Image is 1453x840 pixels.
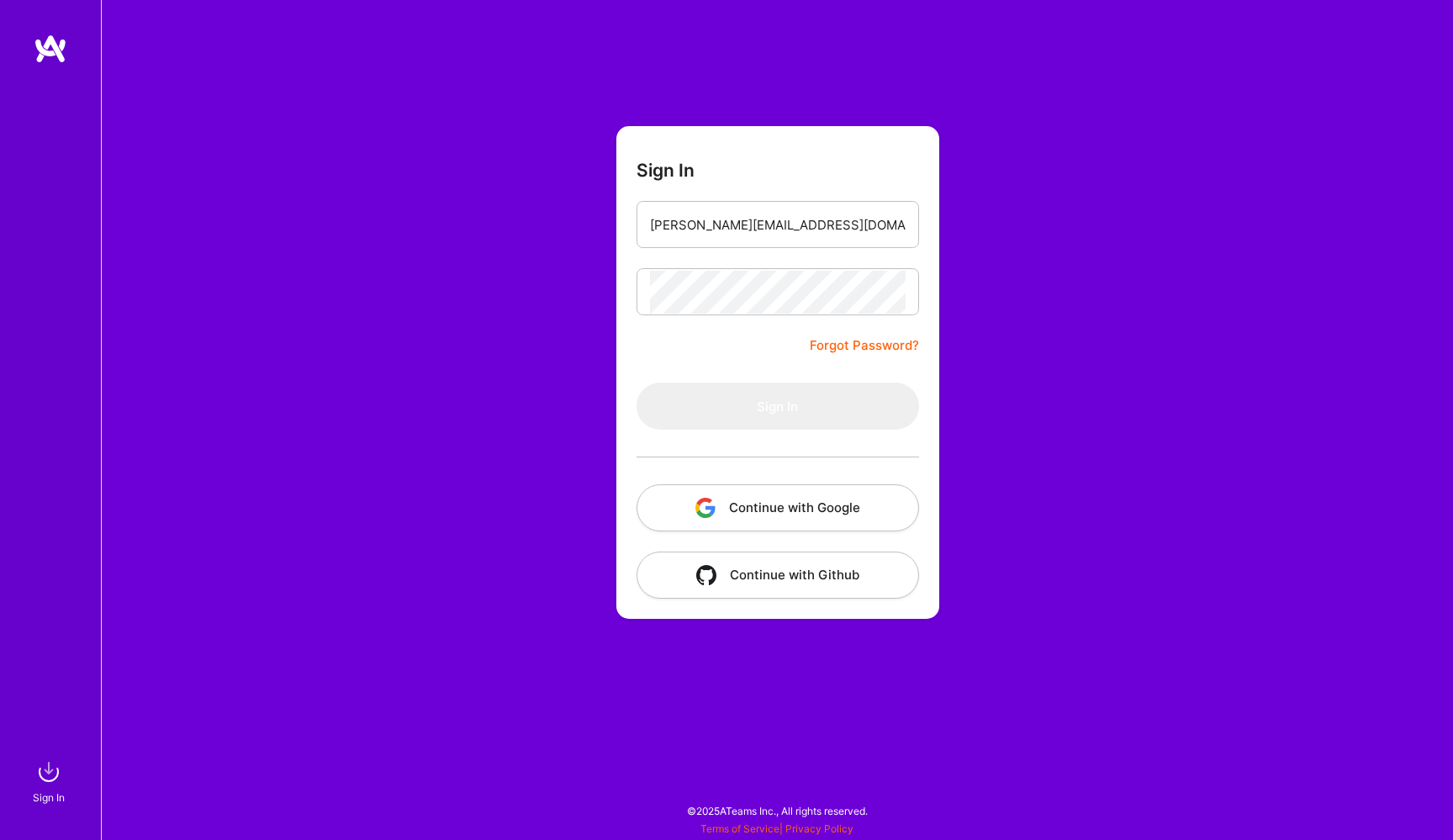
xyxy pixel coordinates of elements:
[637,160,695,181] h3: Sign In
[32,755,66,789] img: sign in
[35,755,66,806] a: sign inSign In
[637,484,919,531] button: Continue with Google
[650,203,906,246] input: Email...
[700,822,853,835] span: |
[695,498,716,518] img: icon
[637,552,919,599] button: Continue with Github
[696,565,716,585] img: icon
[700,822,779,835] a: Terms of Service
[810,335,919,356] a: Forgot Password?
[33,789,65,806] div: Sign In
[101,790,1453,832] div: © 2025 ATeams Inc., All rights reserved.
[637,383,919,430] button: Sign In
[785,822,853,835] a: Privacy Policy
[34,34,67,64] img: logo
